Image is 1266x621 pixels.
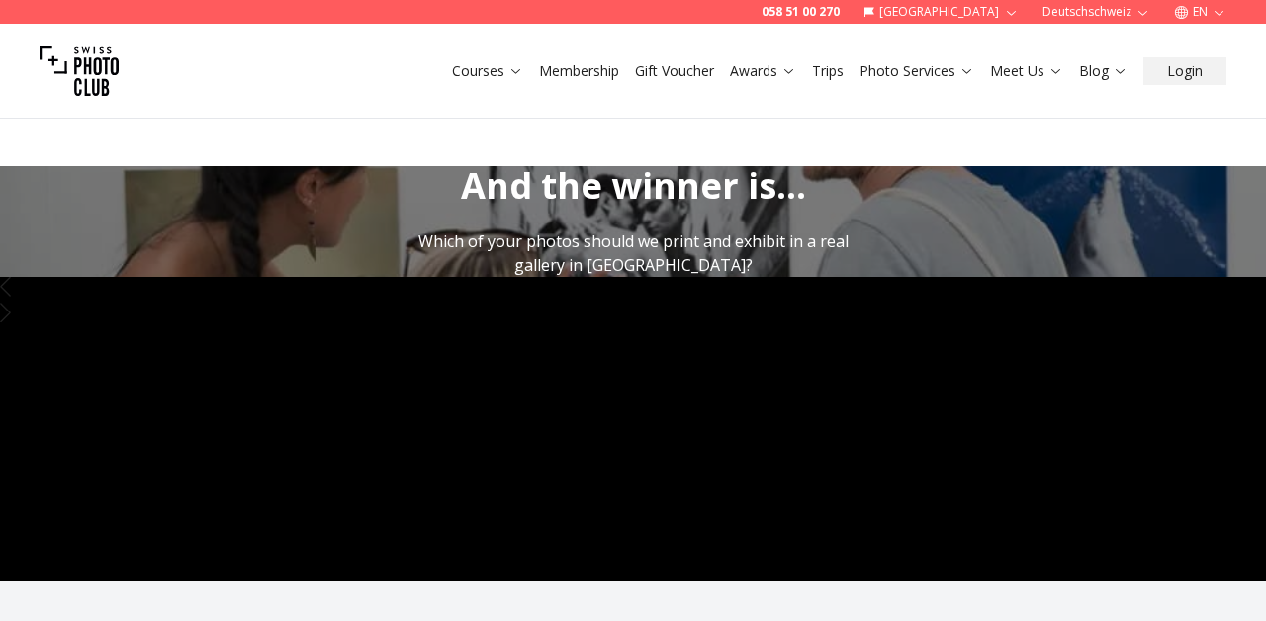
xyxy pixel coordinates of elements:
a: Membership [539,61,619,81]
button: Membership [531,57,627,85]
button: Meet Us [982,57,1071,85]
a: Photo Services [859,61,974,81]
button: Blog [1071,57,1135,85]
a: 058 51 00 270 [762,4,840,20]
button: Gift Voucher [627,57,722,85]
button: Awards [722,57,804,85]
button: Trips [804,57,852,85]
a: Blog [1079,61,1128,81]
button: Photo Services [852,57,982,85]
button: Login [1143,57,1226,85]
a: Courses [452,61,523,81]
a: Trips [812,61,844,81]
img: Swiss photo club [40,32,119,111]
a: Meet Us [990,61,1063,81]
p: Which of your photos should we print and exhibit in a real gallery in [GEOGRAPHIC_DATA]? [411,229,855,277]
a: Gift Voucher [635,61,714,81]
button: Courses [444,57,531,85]
a: Awards [730,61,796,81]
